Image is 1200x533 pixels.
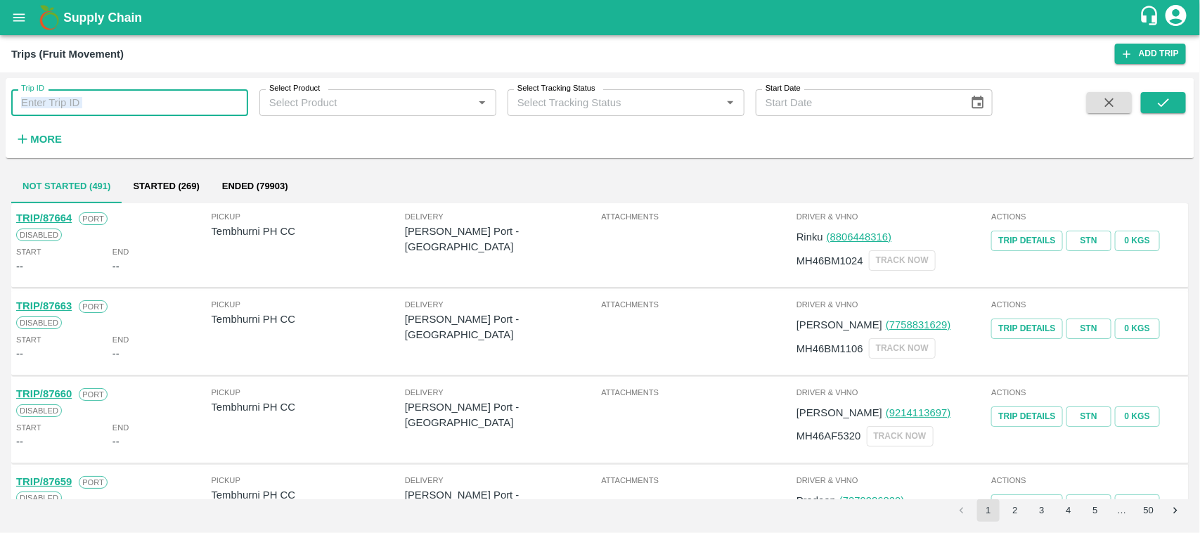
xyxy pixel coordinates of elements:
[886,407,950,418] a: (9214113697)
[1115,44,1186,64] a: Add Trip
[11,45,124,63] div: Trips (Fruit Movement)
[991,298,1184,311] span: Actions
[122,169,210,203] button: Started (269)
[16,212,72,224] a: TRIP/87664
[79,212,108,225] span: Port
[405,487,598,519] p: [PERSON_NAME] Port - [GEOGRAPHIC_DATA]
[601,298,794,311] span: Attachments
[1111,504,1133,518] div: …
[405,224,598,255] p: [PERSON_NAME] Port - [GEOGRAPHIC_DATA]
[16,388,72,399] a: TRIP/87660
[16,229,62,241] span: Disabled
[269,83,320,94] label: Select Product
[1066,406,1111,427] a: STN
[112,434,120,449] div: --
[601,386,794,399] span: Attachments
[796,231,823,243] span: Rinku
[212,298,405,311] span: Pickup
[1066,319,1111,339] a: STN
[1115,494,1160,515] button: 0 Kgs
[991,210,1184,223] span: Actions
[405,312,598,343] p: [PERSON_NAME] Port - [GEOGRAPHIC_DATA]
[79,476,108,489] span: Port
[1115,231,1160,251] button: 0 Kgs
[796,386,989,399] span: Driver & VHNo
[796,474,989,487] span: Driver & VHNo
[756,89,959,116] input: Start Date
[1137,499,1160,522] button: Go to page 50
[212,474,405,487] span: Pickup
[212,399,405,415] p: Tembhurni PH CC
[11,89,248,116] input: Enter Trip ID
[964,89,991,116] button: Choose date
[112,259,120,274] div: --
[112,346,120,361] div: --
[1115,319,1160,339] button: 0 Kgs
[79,388,108,401] span: Port
[796,495,836,506] span: Pradeep
[991,319,1062,339] a: Trip Details
[16,476,72,487] a: TRIP/87659
[264,94,469,112] input: Select Product
[991,406,1062,427] a: Trip Details
[766,83,801,94] label: Start Date
[796,210,989,223] span: Driver & VHNo
[405,210,598,223] span: Delivery
[405,474,598,487] span: Delivery
[212,386,405,399] span: Pickup
[1004,499,1026,522] button: Go to page 2
[16,421,41,434] span: Start
[11,169,122,203] button: Not Started (491)
[796,341,863,357] p: MH46BM1106
[211,169,299,203] button: Ended (79903)
[991,474,1184,487] span: Actions
[16,346,23,361] div: --
[63,11,142,25] b: Supply Chain
[16,259,23,274] div: --
[977,499,1000,522] button: page 1
[35,4,63,32] img: logo
[112,245,129,258] span: End
[1066,494,1111,515] a: STN
[796,407,882,418] span: [PERSON_NAME]
[112,333,129,346] span: End
[827,231,891,243] a: (8806448316)
[212,210,405,223] span: Pickup
[212,487,405,503] p: Tembhurni PH CC
[405,399,598,431] p: [PERSON_NAME] Port - [GEOGRAPHIC_DATA]
[16,434,23,449] div: --
[1164,499,1187,522] button: Go to next page
[79,300,108,313] span: Port
[212,224,405,239] p: Tembhurni PH CC
[1057,499,1080,522] button: Go to page 4
[601,474,794,487] span: Attachments
[886,319,950,330] a: (7758831629)
[839,495,904,506] a: (7379986820)
[16,300,72,312] a: TRIP/87663
[16,492,62,504] span: Disabled
[1084,499,1107,522] button: Go to page 5
[473,94,491,112] button: Open
[16,245,41,258] span: Start
[405,298,598,311] span: Delivery
[1115,406,1160,427] button: 0 Kgs
[212,312,405,327] p: Tembhurni PH CC
[991,494,1062,515] a: Trip Details
[991,386,1184,399] span: Actions
[991,231,1062,251] a: Trip Details
[16,333,41,346] span: Start
[112,421,129,434] span: End
[948,499,1189,522] nav: pagination navigation
[63,8,1139,27] a: Supply Chain
[601,210,794,223] span: Attachments
[796,253,863,269] p: MH46BM1024
[1139,5,1163,30] div: customer-support
[11,127,65,151] button: More
[16,316,62,329] span: Disabled
[1066,231,1111,251] a: STN
[30,134,62,145] strong: More
[405,386,598,399] span: Delivery
[3,1,35,34] button: open drawer
[512,94,699,112] input: Select Tracking Status
[517,83,595,94] label: Select Tracking Status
